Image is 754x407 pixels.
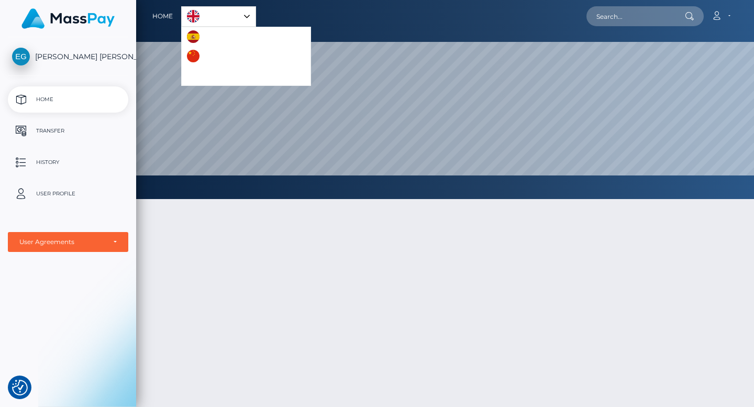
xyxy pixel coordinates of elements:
[586,6,685,26] input: Search...
[181,6,256,27] div: Language
[12,380,28,395] img: Revisit consent button
[8,118,128,144] a: Transfer
[12,380,28,395] button: Consent Preferences
[8,86,128,113] a: Home
[8,149,128,175] a: History
[152,5,173,27] a: Home
[182,47,246,66] a: 中文 (简体)
[182,27,240,47] a: Español
[8,52,128,61] span: [PERSON_NAME] [PERSON_NAME]
[12,186,124,202] p: User Profile
[181,6,256,27] aside: Language selected: English
[8,232,128,252] button: User Agreements
[8,181,128,207] a: User Profile
[12,123,124,139] p: Transfer
[182,66,311,85] a: Português ([GEOGRAPHIC_DATA])
[12,155,124,170] p: History
[19,238,105,246] div: User Agreements
[12,92,124,107] p: Home
[21,8,115,29] img: MassPay
[181,27,311,86] ul: Language list
[182,7,256,26] a: English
